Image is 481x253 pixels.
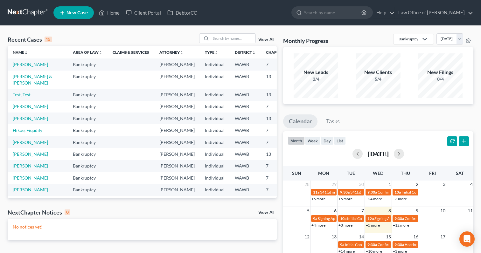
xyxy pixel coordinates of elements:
[456,170,464,176] span: Sat
[467,207,473,215] span: 11
[470,181,473,188] span: 4
[401,170,410,176] span: Thu
[13,175,48,181] a: [PERSON_NAME]
[261,184,293,196] td: 7
[13,92,31,97] a: Test, Test
[340,242,344,247] span: 9a
[405,242,454,247] span: Hearing for [PERSON_NAME]
[230,89,261,100] td: WAWB
[230,196,261,214] td: WAWB
[415,207,419,215] span: 9
[66,10,88,15] span: New Case
[395,7,473,18] a: Law Office of [PERSON_NAME]
[200,124,230,136] td: Individual
[368,150,389,157] h2: [DATE]
[283,37,328,44] h3: Monthly Progress
[318,216,353,221] span: Signing Appointment
[154,89,200,100] td: [PERSON_NAME]
[367,216,374,221] span: 12a
[13,140,48,145] a: [PERSON_NAME]
[333,207,337,215] span: 6
[331,233,337,241] span: 13
[200,196,230,214] td: Individual
[440,207,446,215] span: 10
[154,160,200,172] td: [PERSON_NAME]
[154,172,200,184] td: [PERSON_NAME]
[373,170,383,176] span: Wed
[13,163,48,168] a: [PERSON_NAME]
[13,127,42,133] a: Hikoe, Fiqadily
[261,172,293,184] td: 7
[200,136,230,148] td: Individual
[261,148,293,160] td: 13
[366,223,380,228] a: +5 more
[180,51,184,55] i: unfold_more
[374,216,454,221] span: Signing Appointment Date for [PERSON_NAME]
[261,160,293,172] td: 7
[304,233,310,241] span: 12
[154,101,200,113] td: [PERSON_NAME]
[13,74,52,85] a: [PERSON_NAME] & [PERSON_NAME]
[305,136,321,145] button: week
[123,7,164,18] a: Client Portal
[108,46,154,58] th: Claims & Services
[68,124,108,136] td: Bankruptcy
[45,37,52,42] div: 15
[230,172,261,184] td: WAWB
[154,136,200,148] td: [PERSON_NAME]
[394,216,404,221] span: 9:30a
[345,242,400,247] span: Initial Consultation Appointment
[159,50,184,55] a: Attorneyunfold_more
[338,196,352,201] a: +5 more
[68,172,108,184] td: Bankruptcy
[214,51,218,55] i: unfold_more
[13,187,48,192] a: [PERSON_NAME]
[393,223,409,228] a: +12 more
[338,223,352,228] a: +3 more
[258,210,274,215] a: View All
[154,184,200,196] td: [PERSON_NAME]
[440,233,446,241] span: 17
[205,50,218,55] a: Typeunfold_more
[261,196,293,214] td: 13
[356,76,401,82] div: 5/4
[266,50,288,55] a: Chapterunfold_more
[313,216,317,221] span: 9a
[321,136,334,145] button: day
[401,190,456,195] span: Initial Consultation Appointment
[8,209,70,216] div: NextChapter Notices
[373,7,394,18] a: Help
[283,114,317,128] a: Calendar
[13,50,28,55] a: Nameunfold_more
[320,190,381,195] span: 341(a) meeting for [PERSON_NAME]
[154,148,200,160] td: [PERSON_NAME]
[211,34,255,43] input: Search by name...
[154,124,200,136] td: [PERSON_NAME]
[261,101,293,113] td: 7
[68,160,108,172] td: Bankruptcy
[367,190,377,195] span: 9:30a
[340,190,350,195] span: 9:30a
[200,89,230,100] td: Individual
[68,89,108,100] td: Bankruptcy
[230,71,261,89] td: WAWB
[200,160,230,172] td: Individual
[429,170,436,176] span: Fri
[261,89,293,100] td: 13
[394,242,404,247] span: 9:30a
[350,190,412,195] span: 341(a) meeting for [PERSON_NAME]
[388,181,392,188] span: 1
[13,224,272,230] p: No notices yet!
[334,136,346,145] button: list
[200,113,230,124] td: Individual
[418,76,463,82] div: 0/4
[154,71,200,89] td: [PERSON_NAME]
[230,136,261,148] td: WAWB
[230,101,261,113] td: WAWB
[358,233,365,241] span: 14
[311,223,325,228] a: +4 more
[230,160,261,172] td: WAWB
[200,71,230,89] td: Individual
[65,209,70,215] div: 0
[230,184,261,196] td: WAWB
